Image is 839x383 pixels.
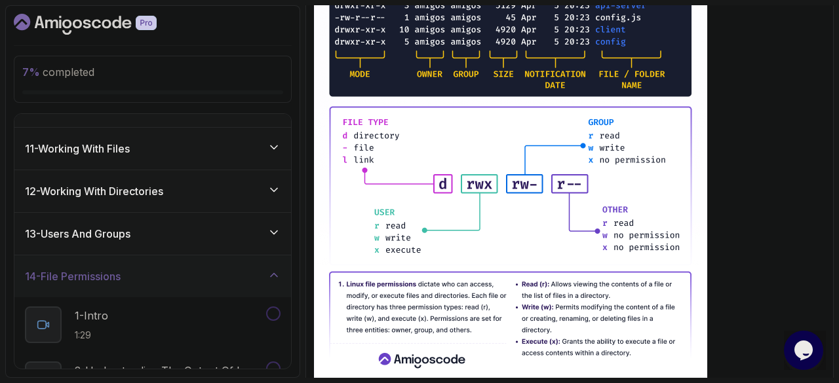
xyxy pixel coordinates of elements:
[25,268,121,284] h3: 14 - File Permissions
[25,141,130,156] h3: 11 - Working With Files
[14,128,291,170] button: 11-Working With Files
[25,306,281,343] button: 1-Intro1:29
[22,65,40,79] span: 7 %
[75,329,108,342] p: 1:29
[14,14,187,35] a: Dashboard
[25,226,130,242] h3: 13 - Users And Groups
[25,183,163,199] h3: 12 - Working With Directories
[75,308,108,323] p: 1 - Intro
[75,363,248,378] p: 2 - Understanding The Output Of ls
[22,65,94,79] span: completed
[14,170,291,212] button: 12-Working With Directories
[14,213,291,255] button: 13-Users And Groups
[784,331,826,370] iframe: To enrich screen reader interactions, please activate Accessibility in Grammarly extension settings
[14,255,291,297] button: 14-File Permissions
